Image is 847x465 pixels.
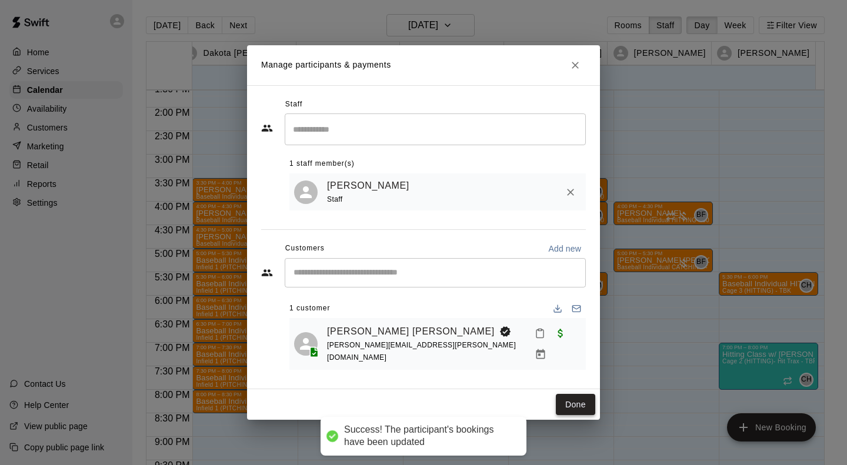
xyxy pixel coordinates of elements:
[560,182,581,203] button: Remove
[327,341,516,362] span: [PERSON_NAME][EMAIL_ADDRESS][PERSON_NAME][DOMAIN_NAME]
[261,59,391,71] p: Manage participants & payments
[548,299,567,318] button: Download list
[289,299,330,318] span: 1 customer
[327,178,409,193] a: [PERSON_NAME]
[565,55,586,76] button: Close
[327,324,495,339] a: [PERSON_NAME] [PERSON_NAME]
[550,327,571,337] span: Paid with Credit
[289,155,355,173] span: 1 staff member(s)
[285,258,586,287] div: Start typing to search customers...
[285,113,586,145] div: Search staff
[499,326,511,337] svg: Booking Owner
[556,394,595,416] button: Done
[344,424,515,449] div: Success! The participant's bookings have been updated
[294,332,318,356] div: Connor Froelich
[261,122,273,134] svg: Staff
[530,323,550,343] button: Mark attendance
[530,344,551,365] button: Manage bookings & payment
[285,95,302,114] span: Staff
[548,243,581,255] p: Add new
[567,299,586,318] button: Email participants
[543,239,586,258] button: Add new
[285,239,325,258] span: Customers
[294,180,318,204] div: Gama Martinez
[327,195,342,203] span: Staff
[261,267,273,279] svg: Customers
